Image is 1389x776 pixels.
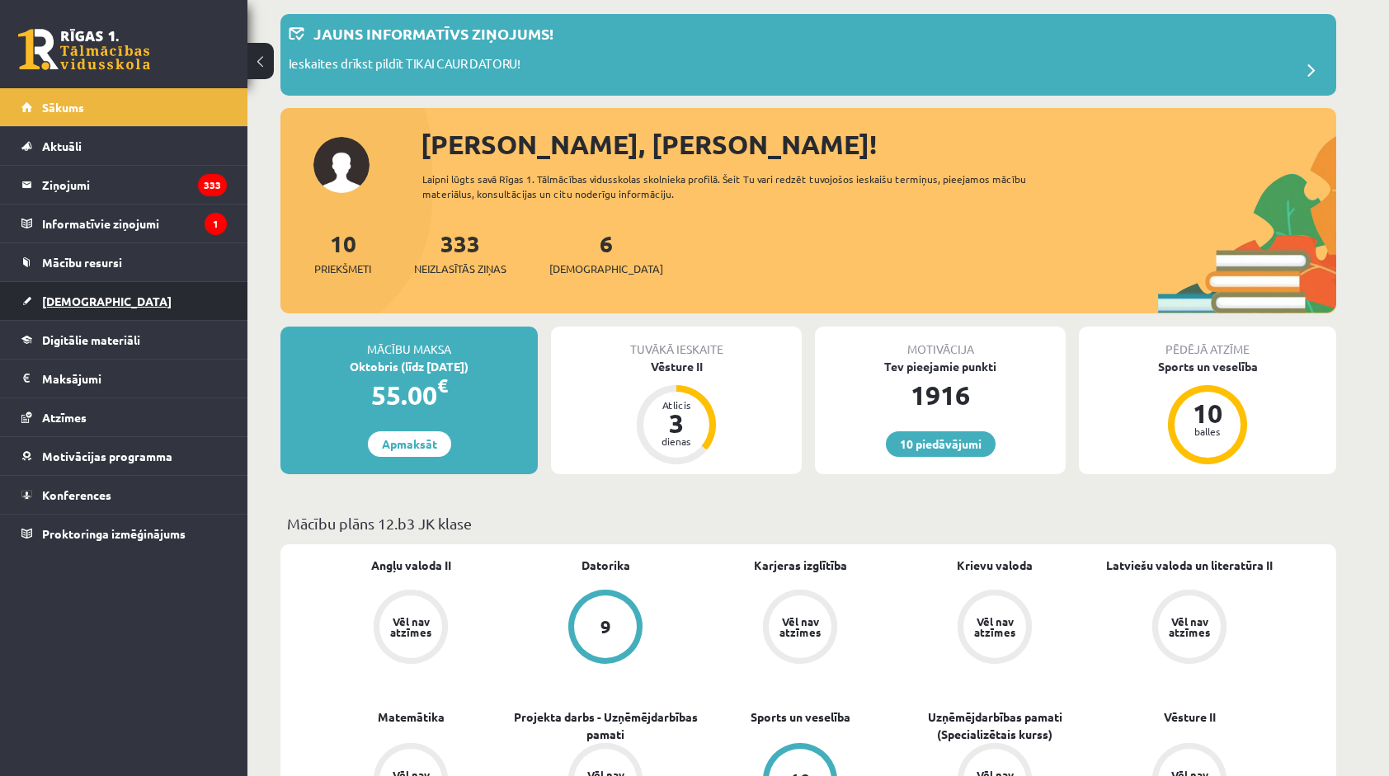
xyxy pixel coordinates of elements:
a: Karjeras izglītība [754,557,847,574]
a: [DEMOGRAPHIC_DATA] [21,282,227,320]
a: Jauns informatīvs ziņojums! Ieskaites drīkst pildīt TIKAI CAUR DATORU! [289,22,1328,87]
a: Aktuāli [21,127,227,165]
a: Rīgas 1. Tālmācības vidusskola [18,29,150,70]
legend: Ziņojumi [42,166,227,204]
p: Mācību plāns 12.b3 JK klase [287,512,1330,534]
span: Priekšmeti [314,261,371,277]
span: Digitālie materiāli [42,332,140,347]
legend: Maksājumi [42,360,227,397]
a: Mācību resursi [21,243,227,281]
div: 1916 [815,375,1066,415]
a: Projekta darbs - Uzņēmējdarbības pamati [508,708,703,743]
a: 10 piedāvājumi [886,431,996,457]
div: Sports un veselība [1079,358,1336,375]
p: Jauns informatīvs ziņojums! [313,22,553,45]
div: 10 [1183,400,1232,426]
div: Oktobris (līdz [DATE]) [280,358,538,375]
span: [DEMOGRAPHIC_DATA] [42,294,172,308]
a: Datorika [581,557,630,574]
span: Sākums [42,100,84,115]
a: Digitālie materiāli [21,321,227,359]
span: Mācību resursi [42,255,122,270]
span: Aktuāli [42,139,82,153]
a: Vēl nav atzīmes [1092,590,1287,667]
a: Apmaksāt [368,431,451,457]
a: Konferences [21,476,227,514]
a: Sports un veselība 10 balles [1079,358,1336,467]
a: 333Neizlasītās ziņas [414,228,506,277]
div: 55.00 [280,375,538,415]
a: Vēsture II [1164,708,1216,726]
div: Tev pieejamie punkti [815,358,1066,375]
span: Konferences [42,487,111,502]
i: 333 [198,174,227,196]
a: Angļu valoda II [371,557,451,574]
legend: Informatīvie ziņojumi [42,205,227,242]
div: Tuvākā ieskaite [551,327,802,358]
p: Ieskaites drīkst pildīt TIKAI CAUR DATORU! [289,54,520,78]
div: Vēsture II [551,358,802,375]
div: Vēl nav atzīmes [972,616,1018,637]
div: Laipni lūgts savā Rīgas 1. Tālmācības vidusskolas skolnieka profilā. Šeit Tu vari redzēt tuvojošo... [422,172,1056,201]
a: Vēsture II Atlicis 3 dienas [551,358,802,467]
a: Informatīvie ziņojumi1 [21,205,227,242]
a: Motivācijas programma [21,437,227,475]
a: Krievu valoda [957,557,1033,574]
div: dienas [652,436,701,446]
a: Maksājumi [21,360,227,397]
div: Pēdējā atzīme [1079,327,1336,358]
a: Proktoringa izmēģinājums [21,515,227,553]
span: [DEMOGRAPHIC_DATA] [549,261,663,277]
a: Vēl nav atzīmes [897,590,1092,667]
span: Neizlasītās ziņas [414,261,506,277]
div: Vēl nav atzīmes [388,616,434,637]
span: Motivācijas programma [42,449,172,463]
a: 9 [508,590,703,667]
span: € [437,374,448,397]
a: Vēl nav atzīmes [703,590,897,667]
div: Atlicis [652,400,701,410]
span: Proktoringa izmēģinājums [42,526,186,541]
a: Sākums [21,88,227,126]
div: [PERSON_NAME], [PERSON_NAME]! [421,125,1336,164]
span: Atzīmes [42,410,87,425]
a: Atzīmes [21,398,227,436]
a: Uzņēmējdarbības pamati (Specializētais kurss) [897,708,1092,743]
i: 1 [205,213,227,235]
div: 3 [652,410,701,436]
div: Mācību maksa [280,327,538,358]
a: 6[DEMOGRAPHIC_DATA] [549,228,663,277]
a: Matemātika [378,708,445,726]
a: Ziņojumi333 [21,166,227,204]
a: Sports un veselība [751,708,850,726]
a: Latviešu valoda un literatūra II [1106,557,1273,574]
div: Motivācija [815,327,1066,358]
div: Vēl nav atzīmes [777,616,823,637]
div: balles [1183,426,1232,436]
div: Vēl nav atzīmes [1166,616,1212,637]
div: 9 [600,618,611,636]
a: Vēl nav atzīmes [313,590,508,667]
a: 10Priekšmeti [314,228,371,277]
